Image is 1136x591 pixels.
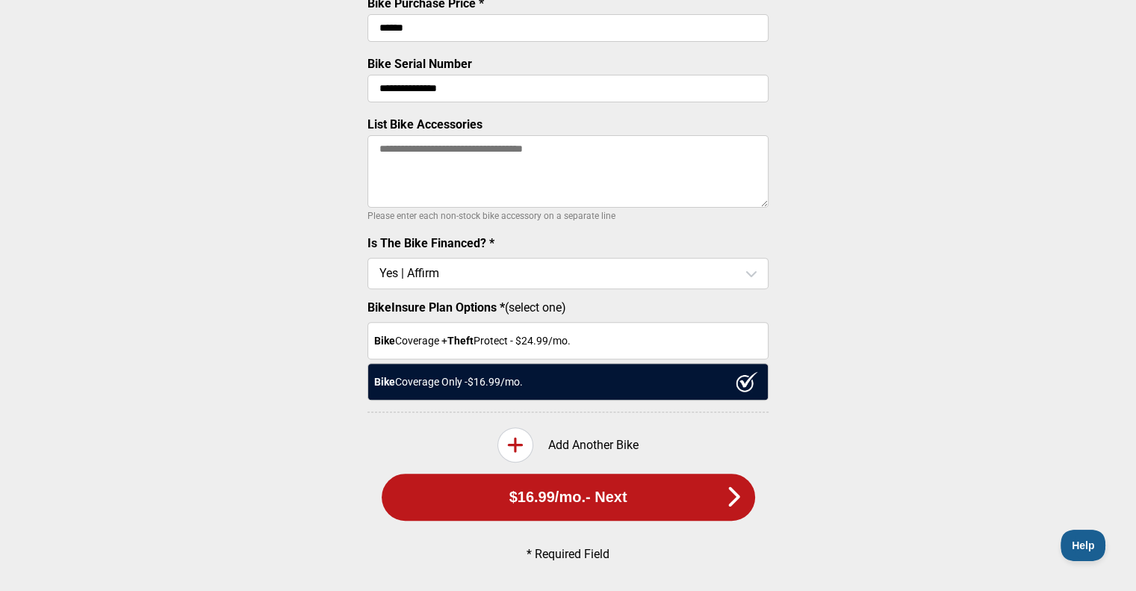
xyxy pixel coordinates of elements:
[393,547,744,561] p: * Required Field
[367,322,769,359] div: Coverage + Protect - $ 24.99 /mo.
[367,117,482,131] label: List Bike Accessories
[367,300,505,315] strong: BikeInsure Plan Options *
[1061,530,1106,561] iframe: Toggle Customer Support
[367,207,769,225] p: Please enter each non-stock bike accessory on a separate line
[367,427,769,462] div: Add Another Bike
[555,489,586,506] span: /mo.
[367,236,494,250] label: Is The Bike Financed? *
[367,57,472,71] label: Bike Serial Number
[382,474,755,521] button: $16.99/mo.- Next
[367,300,769,315] label: (select one)
[736,371,758,392] img: ux1sgP1Haf775SAghJI38DyDlYP+32lKFAAAAAElFTkSuQmCC
[374,335,395,347] strong: Bike
[367,363,769,400] div: Coverage Only - $16.99 /mo.
[374,376,395,388] strong: Bike
[447,335,474,347] strong: Theft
